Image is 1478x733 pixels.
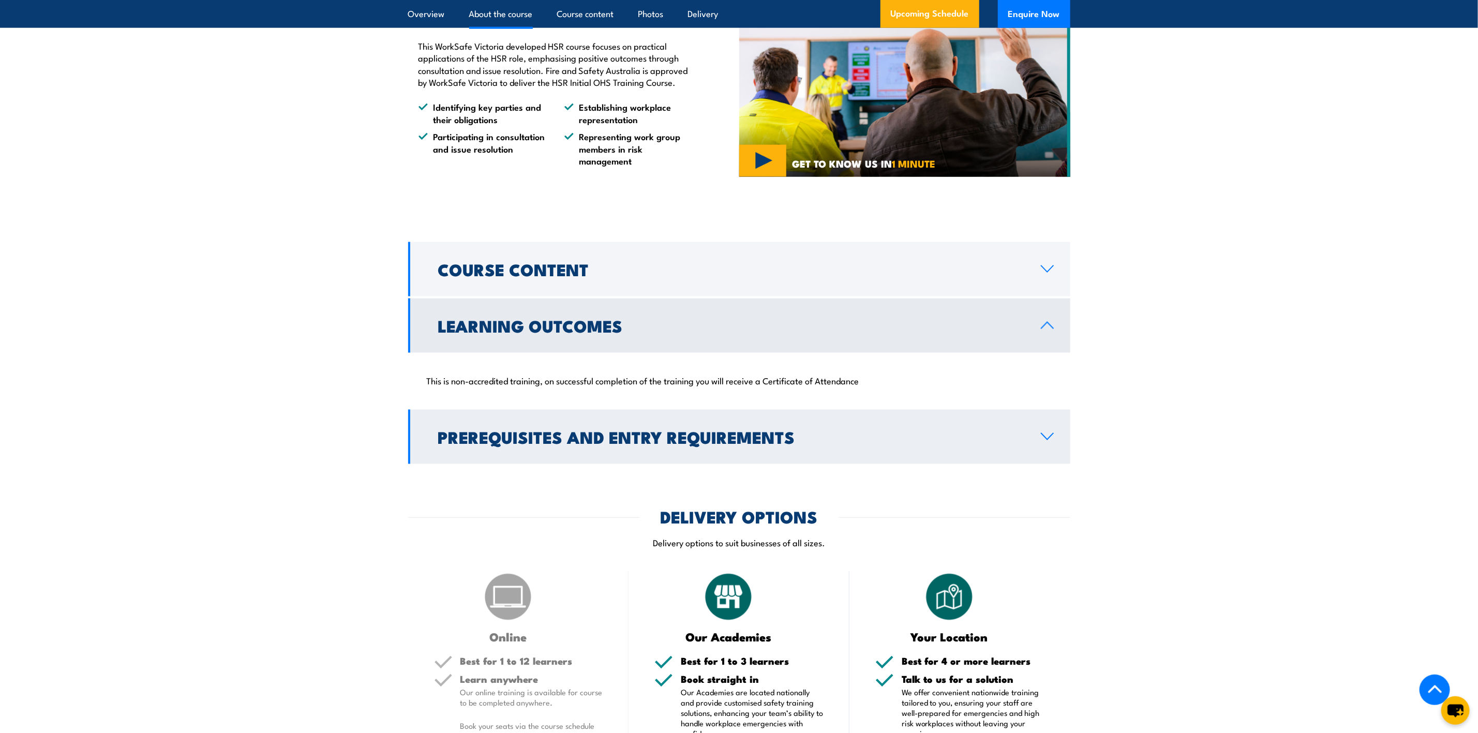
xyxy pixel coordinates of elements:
h5: Best for 1 to 12 learners [460,656,603,666]
h3: Our Academies [654,631,803,643]
h3: Online [434,631,583,643]
li: Establishing workplace representation [564,101,692,125]
h5: Learn anywhere [460,675,603,684]
p: Delivery options to suit businesses of all sizes. [408,536,1070,548]
strong: 1 MINUTE [892,156,935,171]
h5: Best for 4 or more learners [902,656,1044,666]
a: Course Content [408,242,1070,296]
h3: Your Location [875,631,1024,643]
h2: Learning Outcomes [438,318,1024,333]
h5: Best for 1 to 3 learners [681,656,824,666]
h5: Talk to us for a solution [902,675,1044,684]
p: Our online training is available for course to be completed anywhere. [460,687,603,708]
h2: Prerequisites and Entry Requirements [438,429,1024,444]
li: Representing work group members in risk management [564,130,692,167]
h5: Book straight in [681,675,824,684]
li: Participating in consultation and issue resolution [419,130,546,167]
a: Prerequisites and Entry Requirements [408,410,1070,464]
h2: Course Content [438,262,1024,276]
h2: DELIVERY OPTIONS [661,509,818,523]
a: Learning Outcomes [408,298,1070,353]
li: Identifying key parties and their obligations [419,101,546,125]
span: GET TO KNOW US IN [792,159,935,168]
p: This WorkSafe Victoria developed HSR course focuses on practical applications of the HSR role, em... [419,40,692,88]
button: chat-button [1441,696,1470,725]
p: This is non-accredited training, on successful completion of the training you will receive a Cert... [427,375,1052,385]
